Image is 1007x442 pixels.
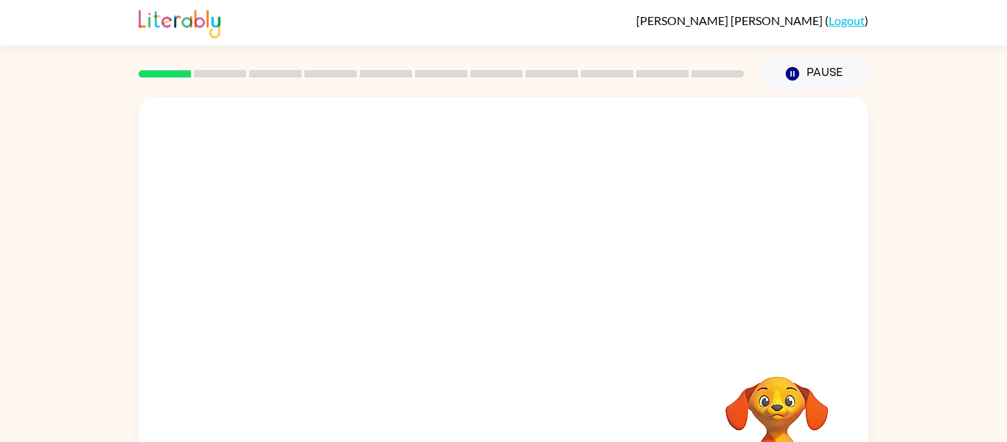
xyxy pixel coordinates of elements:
[636,13,825,27] span: [PERSON_NAME] [PERSON_NAME]
[829,13,865,27] a: Logout
[762,57,868,91] button: Pause
[139,6,220,38] img: Literably
[636,13,868,27] div: ( )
